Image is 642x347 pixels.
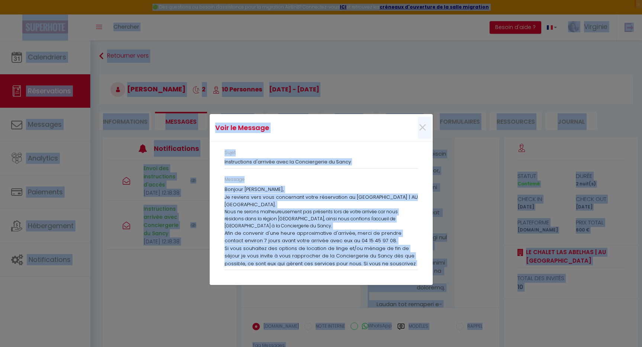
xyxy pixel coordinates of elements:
label: Sujet [225,149,236,156]
button: Close [418,120,427,136]
h4: Voir le Message [215,123,353,133]
p: Je reviens vers vous concernant votre réservation au [GEOGRAPHIC_DATA] | AU [GEOGRAPHIC_DATA]. [225,194,418,209]
button: Ouvrir le widget de chat LiveChat [6,3,28,25]
p: Bonjour [PERSON_NAME], [225,186,418,193]
h3: Instructions d'arrivée avec la Conciergerie du Sancy [225,159,418,165]
p: Si vous souhaitez des options de location de linge et/ou ménage de fin de séjour je vous invite à... [225,245,418,291]
div: Nous ne serons malheureusement pas présents lors de votre arrivée car nous résidons dans la régio... [225,186,418,266]
p: Afin de convenir d'une heure approximative d'arrivée, merci de prendre contact environ 7 jours av... [225,230,418,245]
span: × [418,117,427,139]
label: Message [225,176,245,183]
